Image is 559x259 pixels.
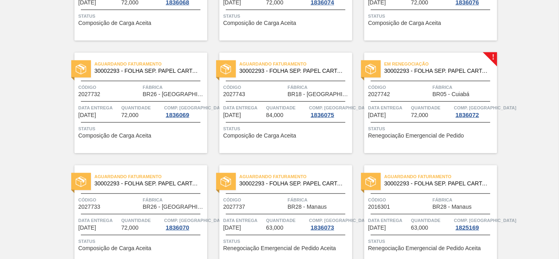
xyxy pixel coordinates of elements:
span: 63,000 [266,225,283,231]
span: BR26 - Uberlândia [143,204,205,210]
span: Código [223,83,286,91]
span: 15/11/2025 [368,225,386,231]
span: Composição de Carga Aceita [368,20,441,26]
span: Comp. Carga [454,104,516,112]
span: Fábrica [143,196,205,204]
span: Aguardando Faturamento [95,173,207,181]
span: 30002293 - FOLHA SEP. PAPEL CARTAO 1200x1000M 350g [95,181,201,187]
span: 2027742 [368,91,390,97]
span: 72,000 [121,225,138,231]
span: Renegociação Emergencial de Pedido [368,133,464,139]
span: BR28 - Manaus [433,204,472,210]
span: 2016301 [368,204,390,210]
span: 04/11/2025 [223,225,241,231]
div: 1836073 [309,224,336,231]
span: Comp. Carga [309,216,371,224]
span: BR28 - Manaus [288,204,327,210]
div: 1836070 [164,224,191,231]
span: Status [368,12,495,20]
span: 63,000 [411,225,428,231]
span: 27/10/2025 [368,112,386,118]
a: Comp. [GEOGRAPHIC_DATA]1836070 [164,216,205,231]
span: Código [368,196,431,204]
span: Quantidade [121,216,162,224]
span: 2027732 [78,91,101,97]
span: Aguardando Faturamento [95,60,207,68]
span: Status [78,12,205,20]
span: 30002293 - FOLHA SEP. PAPEL CARTAO 1200x1000M 350g [384,68,491,74]
span: Data entrega [368,104,409,112]
img: status [76,177,86,187]
span: BR18 - Pernambuco [288,91,350,97]
span: BR05 - Cuiabá [433,91,470,97]
span: Quantidade [411,104,452,112]
a: Comp. [GEOGRAPHIC_DATA]1836075 [309,104,350,118]
span: Aguardando Faturamento [239,60,352,68]
a: Comp. [GEOGRAPHIC_DATA]1825169 [454,216,495,231]
div: 1825169 [454,224,481,231]
span: 72,000 [411,112,428,118]
span: Data entrega [223,216,264,224]
img: status [221,177,231,187]
span: 30002293 - FOLHA SEP. PAPEL CARTAO 1200x1000M 350g [239,68,346,74]
span: Quantidade [121,104,162,112]
span: Renegociação Emergencial de Pedido Aceita [368,245,481,251]
span: Código [223,196,286,204]
span: 25/10/2025 [223,112,241,118]
span: 72,000 [121,112,138,118]
span: Status [78,237,205,245]
a: !statusEm renegociação30002293 - FOLHA SEP. PAPEL CARTAO 1200x1000M 350gCódigo2027742FábricaBR05 ... [352,53,497,153]
a: statusAguardando Faturamento30002293 - FOLHA SEP. PAPEL CARTAO 1200x1000M 350gCódigo2027743Fábric... [207,53,352,153]
span: Código [368,83,431,91]
span: 84,000 [266,112,283,118]
span: Código [78,83,141,91]
span: Composição de Carga Aceita [223,133,296,139]
img: status [221,64,231,74]
span: 24/10/2025 [78,112,96,118]
span: Status [368,125,495,133]
span: Status [223,12,350,20]
a: Comp. [GEOGRAPHIC_DATA]1836073 [309,216,350,231]
a: Comp. [GEOGRAPHIC_DATA]1836072 [454,104,495,118]
a: statusAguardando Faturamento30002293 - FOLHA SEP. PAPEL CARTAO 1200x1000M 350gCódigo2027732Fábric... [62,53,207,153]
span: 30002293 - FOLHA SEP. PAPEL CARTAO 1200x1000M 350g [239,181,346,187]
span: 2027733 [78,204,101,210]
img: status [365,64,376,74]
span: Em renegociação [384,60,497,68]
span: Status [223,237,350,245]
span: Data entrega [368,216,409,224]
span: 2027743 [223,91,245,97]
span: BR26 - Uberlândia [143,91,205,97]
span: Aguardando Faturamento [384,173,497,181]
span: Status [223,125,350,133]
span: Fábrica [433,83,495,91]
span: Quantidade [266,104,307,112]
span: Status [78,125,205,133]
span: 30002293 - FOLHA SEP. PAPEL CARTAO 1200x1000M 350g [95,68,201,74]
span: 2027737 [223,204,245,210]
span: Composição de Carga Aceita [78,133,151,139]
span: Data entrega [78,216,120,224]
span: Comp. Carga [309,104,371,112]
div: 1836075 [309,112,336,118]
span: 30002293 - FOLHA SEP. PAPEL CARTAO 1200x1000M 350g [384,181,491,187]
span: Comp. Carga [454,216,516,224]
span: 30/10/2025 [78,225,96,231]
span: Aguardando Faturamento [239,173,352,181]
span: Comp. Carga [164,216,227,224]
span: Fábrica [288,196,350,204]
span: Fábrica [433,196,495,204]
span: Composição de Carga Aceita [78,245,151,251]
span: Renegociação Emergencial de Pedido Aceita [223,245,336,251]
span: Fábrica [143,83,205,91]
span: Código [78,196,141,204]
div: 1836072 [454,112,481,118]
img: status [365,177,376,187]
span: Quantidade [266,216,307,224]
span: Composição de Carga Aceita [223,20,296,26]
img: status [76,64,86,74]
span: Data entrega [223,104,264,112]
div: 1836069 [164,112,191,118]
span: Quantidade [411,216,452,224]
span: Composição de Carga Aceita [78,20,151,26]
